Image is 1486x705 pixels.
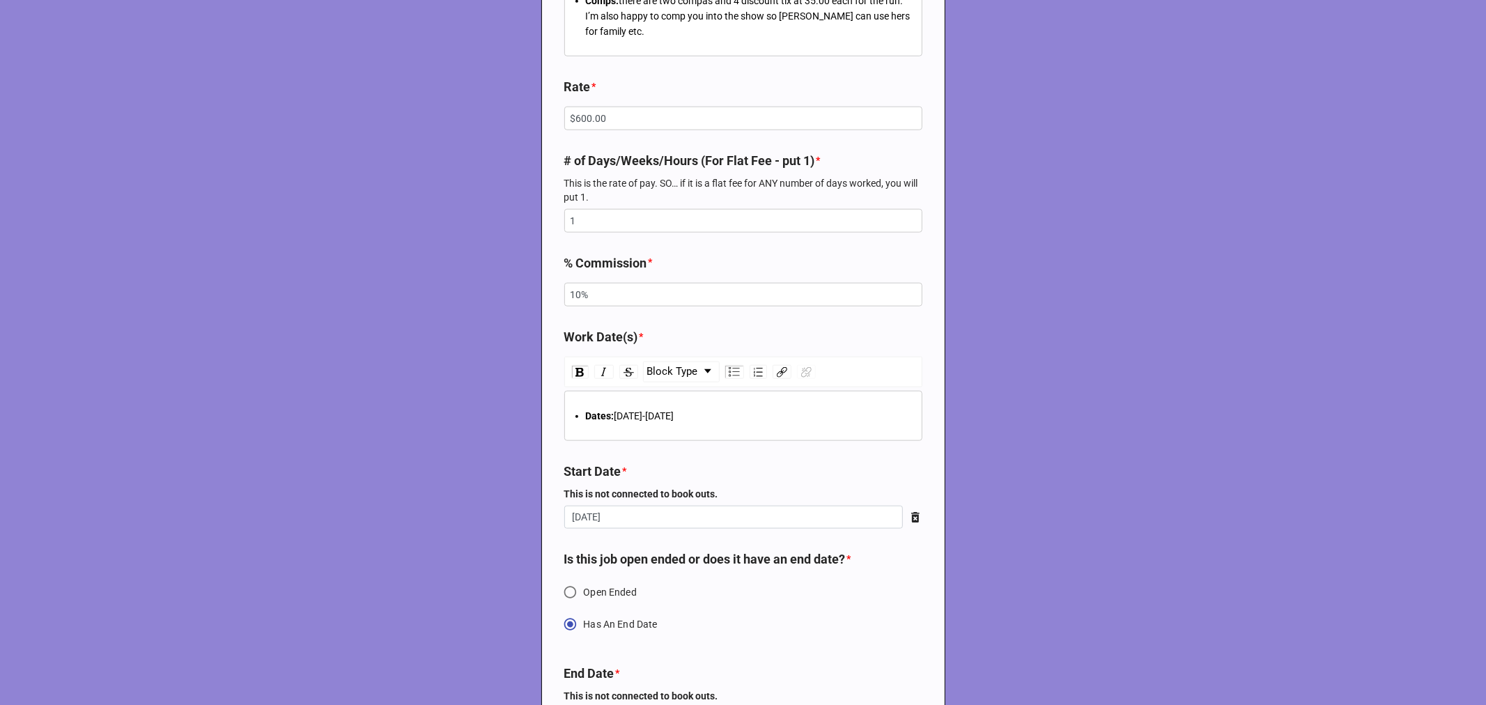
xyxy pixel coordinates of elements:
[564,327,638,347] label: Work Date(s)
[594,365,614,379] div: Italic
[568,362,641,382] div: rdw-inline-control
[722,362,770,382] div: rdw-list-control
[564,357,922,441] div: rdw-wrapper
[564,151,815,171] label: # of Days/Weeks/Hours (For Flat Fee - put 1)
[564,77,591,97] label: Rate
[564,176,922,204] p: This is the rate of pay. SO… if it is a flat fee for ANY number of days worked, you will put 1.
[564,462,621,481] label: Start Date
[619,365,638,379] div: Strikethrough
[797,365,816,379] div: Unlink
[564,488,718,499] strong: This is not connected to book outs.
[641,362,722,382] div: rdw-block-control
[564,506,903,529] input: Date
[584,585,637,600] span: Open Ended
[614,410,674,421] span: [DATE]-[DATE]
[564,254,647,273] label: % Commission
[647,364,698,380] span: Block Type
[564,690,718,702] strong: This is not connected to book outs.
[725,365,744,379] div: Unordered
[643,362,720,382] div: rdw-dropdown
[564,664,614,683] label: End Date
[773,365,791,379] div: Link
[644,362,719,382] a: Block Type
[750,365,767,379] div: Ordered
[586,410,614,421] span: Dates:
[564,357,922,387] div: rdw-toolbar
[571,365,589,379] div: Bold
[564,550,846,569] label: Is this job open ended or does it have an end date?
[584,617,658,632] span: Has An End Date
[571,408,916,424] div: rdw-editor
[770,362,819,382] div: rdw-link-control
